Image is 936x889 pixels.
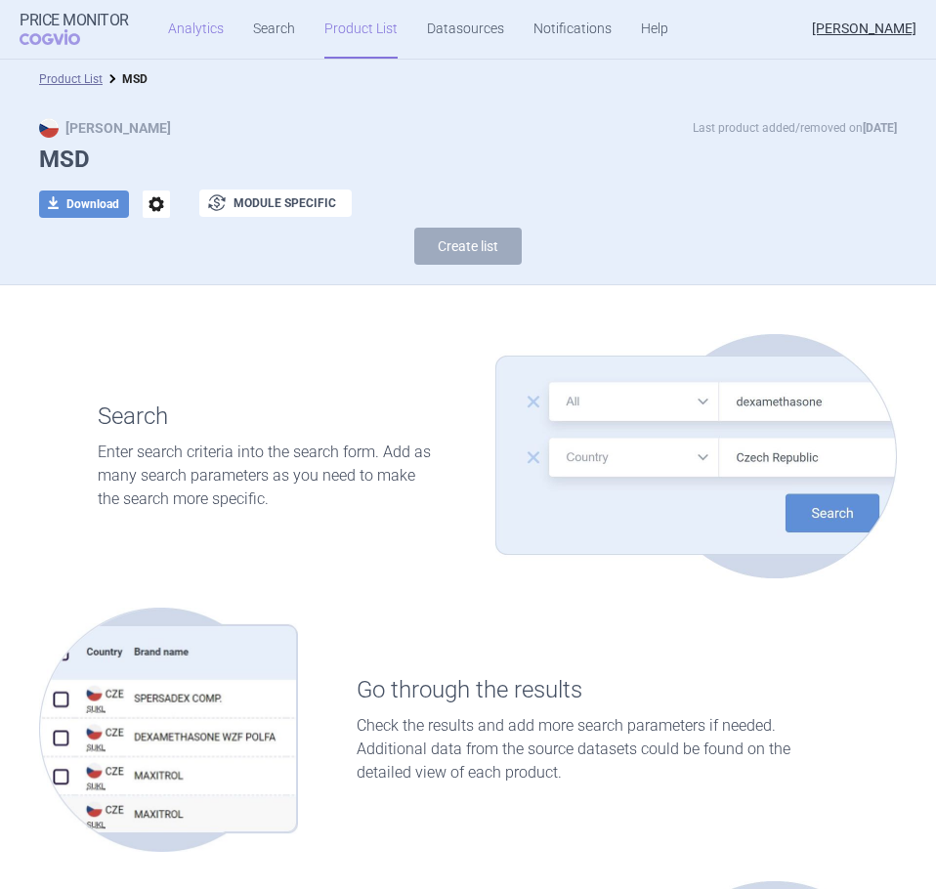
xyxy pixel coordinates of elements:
p: Check the results and add more search parameters if needed. Additional data from the source datas... [357,714,838,784]
a: Product List [39,72,103,86]
strong: MSD [122,72,148,86]
h1: MSD [39,146,897,174]
h1: Go through the results [357,676,838,704]
strong: Price Monitor [20,12,129,29]
li: Product List [39,69,103,89]
h1: Search [98,402,437,431]
span: COGVIO [20,29,107,45]
li: MSD [103,69,148,89]
strong: [DATE] [863,121,897,135]
p: Last product added/removed on [693,118,897,138]
button: Download [39,190,129,218]
p: Enter search criteria into the search form. Add as many search parameters as you need to make the... [98,441,437,511]
button: Create list [414,228,522,265]
img: CZ [39,118,59,138]
button: Module specific [199,190,352,217]
strong: [PERSON_NAME] [39,120,171,136]
a: Price MonitorCOGVIO [20,12,129,47]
